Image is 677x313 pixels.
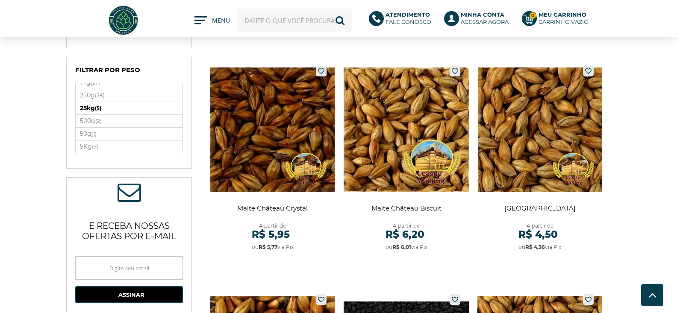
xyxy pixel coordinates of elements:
span: ASSINE NOSSA NEWSLETTER [118,186,141,202]
h4: Filtrar por Peso [75,66,183,79]
p: Fale conosco [386,11,431,26]
a: Minha ContaAcessar agora [444,11,513,30]
small: (2) [95,118,102,124]
label: 5Kg [76,140,182,153]
a: Malte Château Crystal [210,61,336,260]
input: Digite o que você procura [237,9,352,32]
b: Atendimento [386,11,430,18]
span: MENU [212,16,229,29]
a: 50g(1) [76,128,182,140]
small: (28) [95,92,105,99]
button: Buscar [328,9,352,32]
iframe: Caixa de diálogo "Fazer login com o Google" [501,9,668,136]
a: Malte Château Abbey [477,61,603,260]
label: 25kg [76,102,182,114]
a: AtendimentoFale conosco [369,11,436,30]
a: Malte Château Biscuit [344,61,469,260]
a: 500g(2) [76,115,182,127]
input: Digite seu email [75,256,183,280]
label: 50g [76,128,182,140]
b: Minha Conta [461,11,504,18]
label: 250g [76,89,182,102]
a: 25kg(5) [76,102,182,114]
button: Assinar [75,286,183,303]
label: 500g [76,115,182,127]
img: Hopfen Haus BrewShop [107,4,139,36]
small: (1) [91,131,97,137]
a: 250g(28) [76,89,182,102]
small: (7) [92,143,98,150]
small: (5) [95,105,101,111]
a: 5Kg(7) [76,140,182,153]
p: Acessar agora [461,11,509,26]
button: MENU [194,16,229,25]
p: e receba nossas ofertas por e-mail [75,210,183,248]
